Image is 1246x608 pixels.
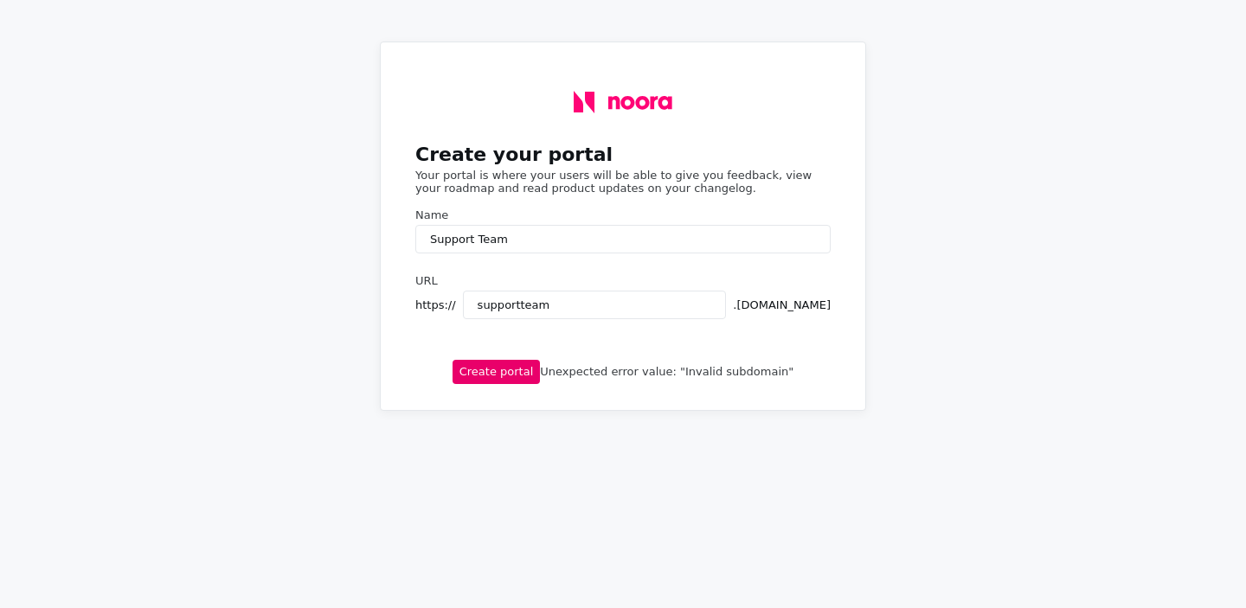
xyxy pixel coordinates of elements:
[415,169,831,195] div: Your portal is where your users will be able to give you feedback, view your roadmap and read pro...
[463,291,727,319] input: company
[415,225,831,253] input: Enter your company or product name, e.g. Pied Piper
[415,298,456,311] div: https://
[733,298,831,311] div: .[DOMAIN_NAME]
[415,208,831,221] div: Name
[540,365,793,378] p: Unexpected error value: "Invalid subdomain"
[415,274,831,287] div: URL
[453,360,541,384] button: Create portal
[415,144,831,165] div: Create your portal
